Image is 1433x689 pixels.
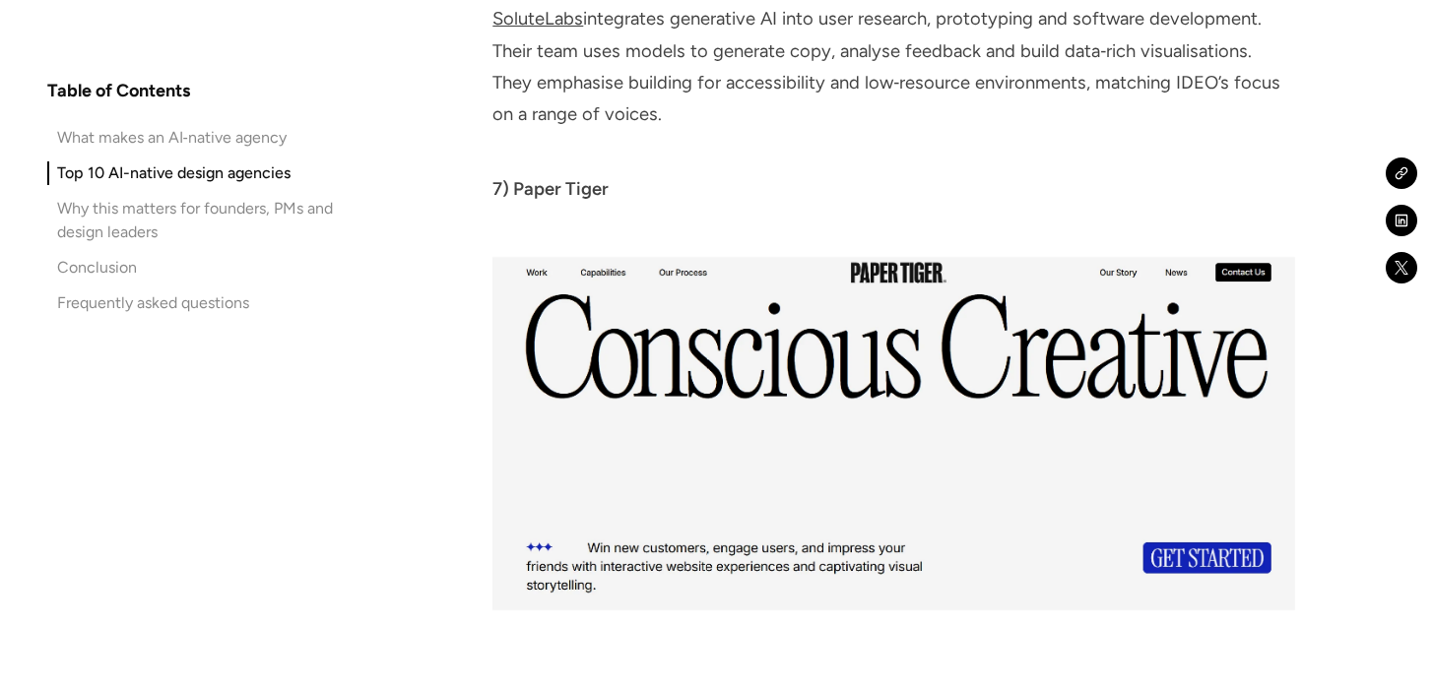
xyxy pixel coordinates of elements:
a: Frequently asked questions [47,291,358,315]
img: Paper Tiger [492,257,1294,611]
a: SoluteLabs [492,8,583,30]
div: Conclusion [57,256,137,280]
p: integrates generative AI into user research, prototyping and software development. Their team use... [492,3,1294,161]
h4: Table of Contents [47,79,190,102]
a: ‍Why this matters for founders, PMs and design leaders [47,197,358,244]
div: ‍Why this matters for founders, PMs and design leaders [57,197,358,244]
a: Conclusion [47,256,358,280]
a: What makes an AI‑native agency [47,126,358,150]
div: Frequently asked questions [57,291,249,315]
div: What makes an AI‑native agency [57,126,287,150]
div: Top 10 AI-native design agencies [57,161,291,185]
strong: 7) Paper Tiger [492,178,609,200]
a: Top 10 AI-native design agencies [47,161,358,185]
